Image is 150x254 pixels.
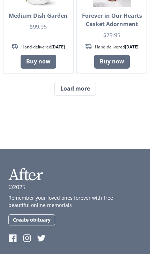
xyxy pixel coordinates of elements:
[8,183,25,191] p: ©2025
[21,55,56,69] a: Buy now
[37,234,46,243] img: Twitter of After
[8,234,17,243] img: Facebook of After
[8,214,55,225] a: Create obituary
[23,234,31,243] img: Instagram of After
[94,55,130,69] a: Buy now
[54,82,96,96] button: Load more
[8,194,120,209] p: Remember your loved ones forever with free beautiful online memorials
